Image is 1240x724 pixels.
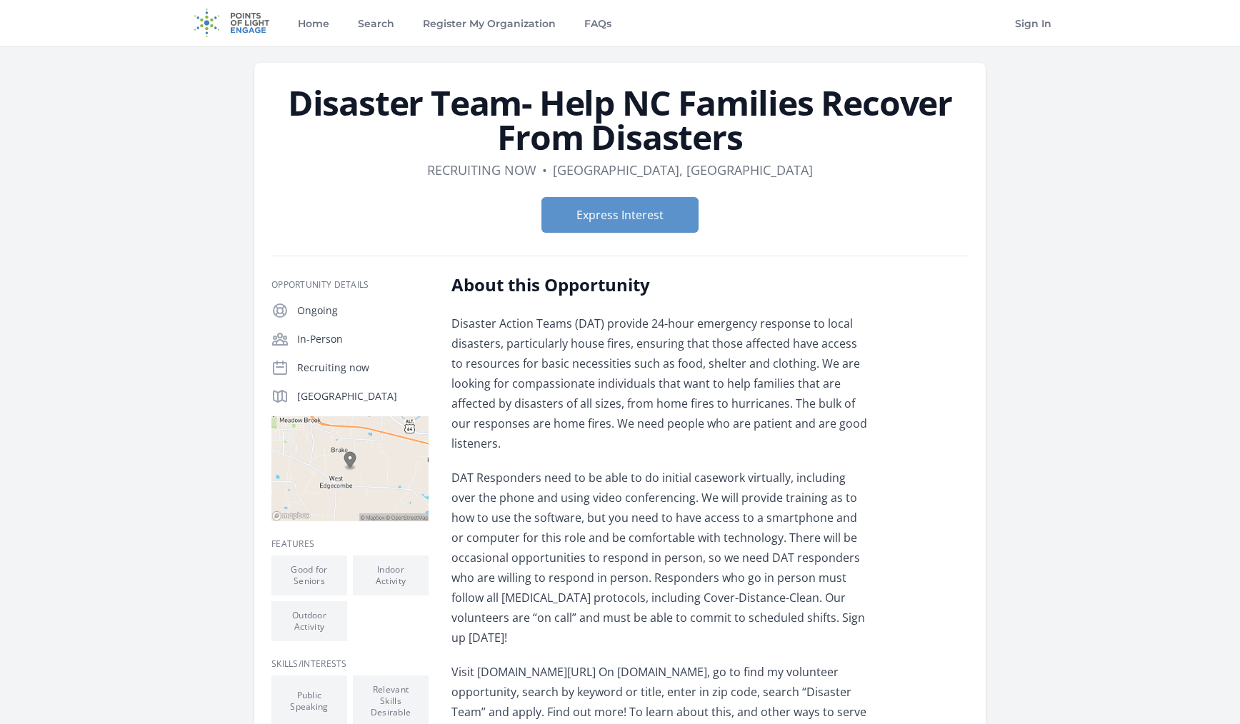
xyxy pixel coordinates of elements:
button: Express Interest [541,197,699,233]
p: [GEOGRAPHIC_DATA] [297,389,429,403]
img: Map [271,416,429,521]
h2: About this Opportunity [451,273,869,296]
div: • [542,160,547,180]
li: Indoor Activity [353,555,429,595]
p: Ongoing [297,303,429,318]
p: Disaster Action Teams (DAT) provide 24-hour emergency response to local disasters, particularly h... [451,313,869,453]
p: In-Person [297,332,429,346]
h3: Skills/Interests [271,658,429,670]
h1: Disaster Team- Help NC Families Recover From Disasters [271,86,969,154]
dd: Recruiting now [427,160,536,180]
h3: Features [271,538,429,550]
h3: Opportunity Details [271,279,429,291]
p: DAT Responders need to be able to do initial casework virtually, including over the phone and usi... [451,468,869,648]
p: Recruiting now [297,361,429,375]
li: Good for Seniors [271,555,347,595]
dd: [GEOGRAPHIC_DATA], [GEOGRAPHIC_DATA] [553,160,813,180]
li: Outdoor Activity [271,601,347,641]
